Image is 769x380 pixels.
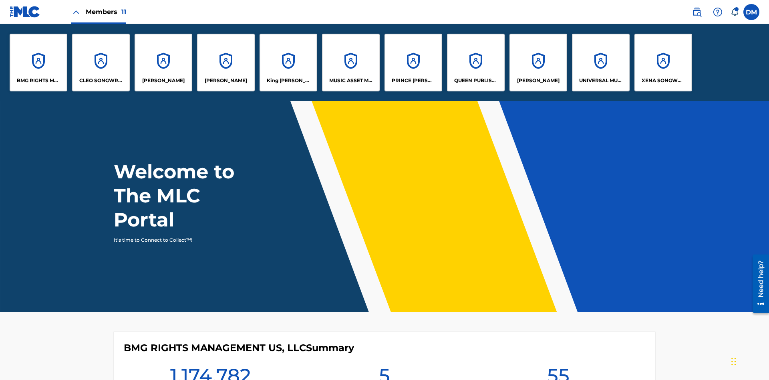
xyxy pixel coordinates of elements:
a: AccountsBMG RIGHTS MANAGEMENT US, LLC [10,34,67,91]
a: Accounts[PERSON_NAME] [509,34,567,91]
div: User Menu [743,4,759,20]
div: Drag [731,350,736,374]
img: search [692,7,702,17]
p: PRINCE MCTESTERSON [392,77,435,84]
p: XENA SONGWRITER [642,77,685,84]
span: 11 [121,8,126,16]
p: CLEO SONGWRITER [79,77,123,84]
a: AccountsUNIVERSAL MUSIC PUB GROUP [572,34,630,91]
p: UNIVERSAL MUSIC PUB GROUP [579,77,623,84]
p: QUEEN PUBLISHA [454,77,498,84]
a: Accounts[PERSON_NAME] [197,34,255,91]
img: Close [71,7,81,17]
a: AccountsXENA SONGWRITER [634,34,692,91]
a: Accounts[PERSON_NAME] [135,34,192,91]
h4: BMG RIGHTS MANAGEMENT US, LLC [124,342,354,354]
a: AccountsKing [PERSON_NAME] [260,34,317,91]
a: AccountsPRINCE [PERSON_NAME] [384,34,442,91]
a: Public Search [689,4,705,20]
h1: Welcome to The MLC Portal [114,160,264,232]
p: BMG RIGHTS MANAGEMENT US, LLC [17,77,60,84]
p: It's time to Connect to Collect™! [114,236,253,244]
img: MLC Logo [10,6,40,18]
p: ELVIS COSTELLO [142,77,185,84]
div: Help [710,4,726,20]
a: AccountsQUEEN PUBLISHA [447,34,505,91]
img: help [713,7,723,17]
p: RONALD MCTESTERSON [517,77,560,84]
p: MUSIC ASSET MANAGEMENT (MAM) [329,77,373,84]
div: Notifications [731,8,739,16]
iframe: Resource Center [747,251,769,317]
p: King McTesterson [267,77,310,84]
p: EYAMA MCSINGER [205,77,247,84]
span: Members [86,7,126,16]
a: AccountsCLEO SONGWRITER [72,34,130,91]
a: AccountsMUSIC ASSET MANAGEMENT (MAM) [322,34,380,91]
iframe: Chat Widget [729,342,769,380]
